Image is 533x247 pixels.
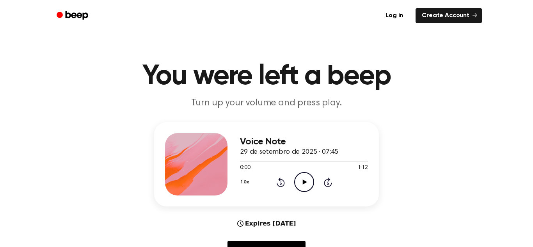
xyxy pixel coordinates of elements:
[358,164,368,172] span: 1:12
[51,8,95,23] a: Beep
[416,8,482,23] a: Create Account
[378,7,411,25] a: Log in
[67,62,466,91] h1: You were left a beep
[240,149,338,156] span: 29 de setembro de 2025 · 07:45
[237,219,296,228] div: Expires [DATE]
[240,137,368,147] h3: Voice Note
[240,176,252,189] button: 1.0x
[240,164,250,172] span: 0:00
[117,97,416,110] p: Turn up your volume and press play.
